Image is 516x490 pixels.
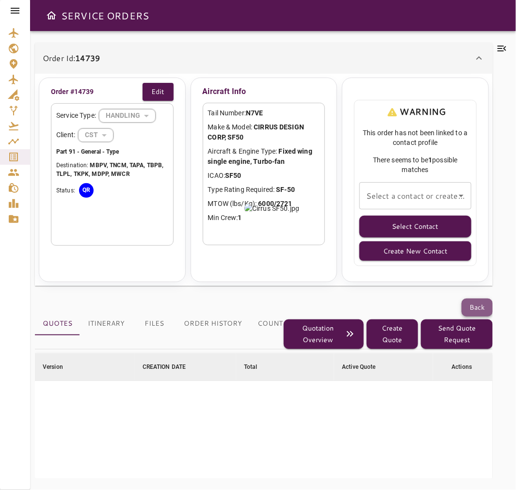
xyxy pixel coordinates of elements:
p: Order Id: [43,52,100,64]
b: C [122,171,126,177]
b: L [67,171,70,177]
b: M [92,171,97,177]
b: M [111,171,116,177]
button: Quotation Overview [284,319,363,349]
button: Quotes [35,312,80,335]
p: Min Crew: [208,213,320,223]
b: B [150,162,154,169]
b: R [126,171,130,177]
button: Send Quote Request [421,319,492,349]
p: Aircraft & Engine Type: [208,146,320,167]
b: W [116,171,122,177]
div: Total [244,361,258,373]
div: QR [79,183,94,198]
b: , [107,162,108,169]
b: M [90,162,95,169]
p: Type Rating Required: [208,185,320,195]
p: WARNING [385,105,446,118]
button: Files [132,312,176,335]
div: Active Quote [342,361,376,373]
span: This order has not been linked to a contact profile [359,128,471,147]
b: D [97,171,101,177]
div: HANDLING [78,122,113,148]
span: There seems to be possible matches [359,155,471,174]
b: 1 [428,156,432,164]
span: Version [43,361,76,373]
b: P [105,171,108,177]
b: B [158,162,162,169]
b: T [110,162,113,169]
b: , [162,162,163,169]
p: Part 91 - General - Type [56,147,168,156]
b: T [56,171,60,177]
button: Open drawer [42,6,61,25]
p: Order #14739 [51,87,94,97]
div: CREATION DATE [143,361,186,373]
b: B [96,162,99,169]
div: HANDLING [99,103,156,128]
b: , [127,162,128,169]
b: P [81,171,85,177]
p: MTOW (lbs/Kg): [208,199,320,209]
b: N [113,162,117,169]
button: Create Quote [367,319,419,349]
b: A [140,162,144,169]
button: Create New Contact [359,241,471,261]
b: L [60,171,63,177]
b: 14739 [75,52,100,63]
b: T [129,162,132,169]
b: N7VE [246,109,263,117]
b: 1 [238,214,242,221]
button: Itinerary [80,312,132,335]
b: SF50 [225,172,242,179]
div: Client: [56,128,168,142]
b: P [101,171,105,177]
b: , [108,171,110,177]
img: Cirrus SF50.jpg [244,204,299,213]
b: P [154,162,158,169]
b: V [103,162,107,169]
div: Service Type: [56,109,168,123]
b: , [144,162,145,169]
b: K [77,171,81,177]
h6: SERVICE ORDERS [61,8,149,23]
b: M [121,162,127,169]
button: Open [454,189,468,203]
div: Order Id:14739 [35,43,493,74]
span: Total [244,361,270,373]
p: ICAO: [208,171,320,181]
p: Aircraft Info [203,83,325,100]
b: P [99,162,103,169]
p: Status: [56,186,75,195]
b: , [71,171,72,177]
b: T [147,162,150,169]
button: Country Requirements [250,312,358,335]
b: 6000/2721 [258,200,292,207]
b: CIRRUS DESIGN CORP, SF50 [208,123,305,141]
b: SF-50 [276,186,295,193]
b: P [136,162,140,169]
p: Make & Model: [208,122,320,142]
span: Active Quote [342,361,388,373]
b: K [85,171,89,177]
div: basic tabs example [35,312,284,335]
button: Order History [176,312,250,335]
b: C [117,162,121,169]
button: Back [462,299,493,316]
div: Version [43,361,63,373]
b: A [132,162,136,169]
b: , [89,171,90,177]
p: Destination: [56,161,168,178]
b: P [63,171,67,177]
p: Tail Number: [208,108,320,118]
button: Edit [143,83,174,101]
div: Order Id:14739 [35,74,493,286]
b: T [74,171,77,177]
button: Select Contact [359,216,471,237]
span: CREATION DATE [143,361,199,373]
